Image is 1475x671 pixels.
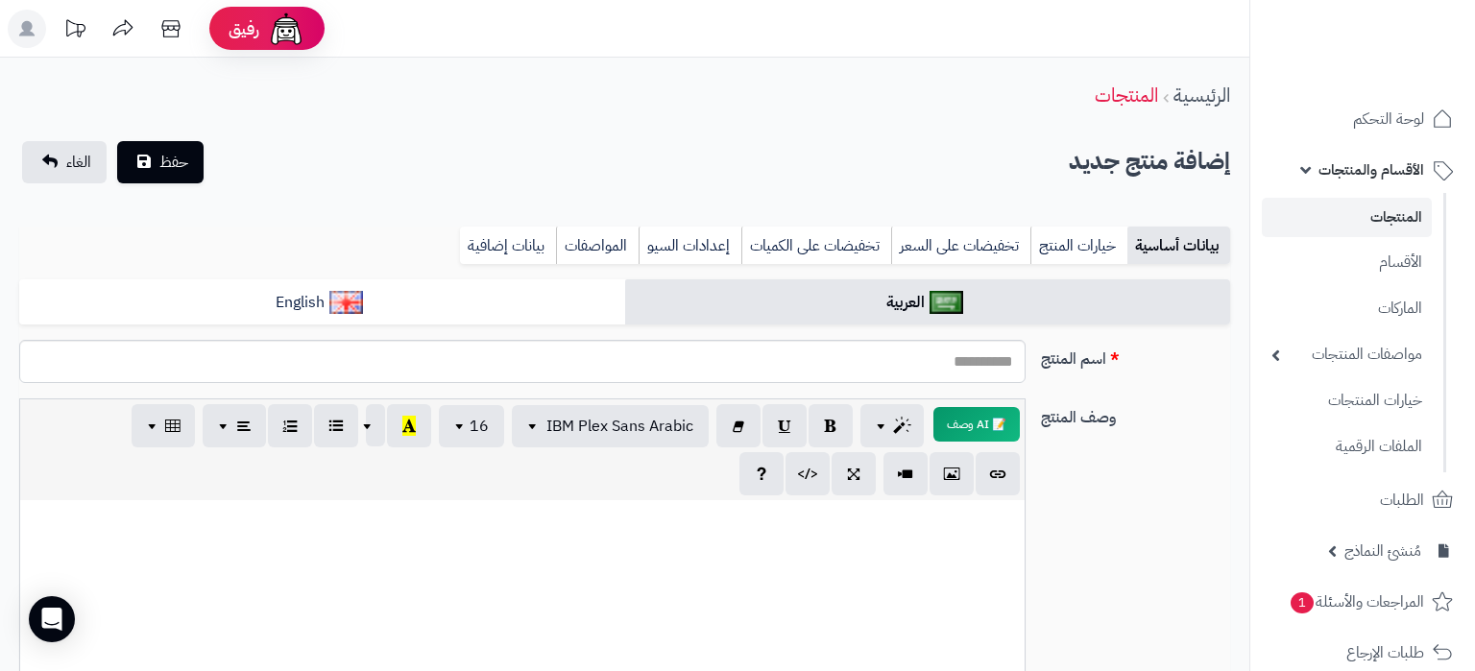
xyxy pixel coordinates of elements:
span: رفيق [229,17,259,40]
a: المراجعات والأسئلة1 [1262,579,1463,625]
img: ai-face.png [267,10,305,48]
a: إعدادات السيو [639,227,741,265]
span: الأقسام والمنتجات [1318,156,1424,183]
div: Open Intercom Messenger [29,596,75,642]
span: لوحة التحكم [1353,106,1424,132]
button: 16 [439,405,504,447]
label: اسم المنتج [1033,340,1238,371]
img: العربية [930,291,963,314]
button: حفظ [117,141,204,183]
a: المواصفات [556,227,639,265]
a: الأقسام [1262,242,1432,283]
a: تخفيضات على السعر [891,227,1030,265]
button: IBM Plex Sans Arabic [512,405,709,447]
a: لوحة التحكم [1262,96,1463,142]
button: 📝 AI وصف [933,407,1020,442]
a: الرئيسية [1173,81,1230,109]
a: الغاء [22,141,107,183]
a: خيارات المنتج [1030,227,1127,265]
span: الغاء [66,151,91,174]
span: مُنشئ النماذج [1344,538,1421,564]
span: IBM Plex Sans Arabic [546,415,693,438]
a: تحديثات المنصة [51,10,99,53]
a: الماركات [1262,288,1432,329]
span: حفظ [159,151,188,174]
span: طلبات الإرجاع [1346,639,1424,666]
a: الملفات الرقمية [1262,426,1432,467]
span: 1 [1291,592,1314,613]
label: وصف المنتج [1033,398,1238,429]
a: تخفيضات على الكميات [741,227,891,265]
a: المنتجات [1095,81,1158,109]
span: 16 [470,415,489,438]
a: الطلبات [1262,477,1463,523]
a: مواصفات المنتجات [1262,334,1432,375]
h2: إضافة منتج جديد [1069,142,1230,181]
a: بيانات إضافية [460,227,556,265]
a: خيارات المنتجات [1262,380,1432,421]
img: English [329,291,363,314]
a: العربية [625,279,1231,326]
a: بيانات أساسية [1127,227,1230,265]
a: المنتجات [1262,198,1432,237]
span: المراجعات والأسئلة [1289,588,1424,615]
a: English [19,279,625,326]
span: الطلبات [1380,487,1424,514]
